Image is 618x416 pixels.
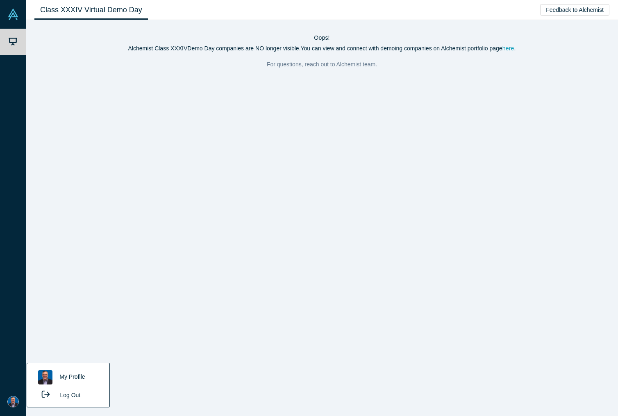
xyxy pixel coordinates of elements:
img: Alchemist Vault Logo [7,9,19,20]
a: Class XXXIV Virtual Demo Day [34,0,148,20]
a: here [502,45,514,52]
img: Chip LeBlanc's profile [38,370,52,384]
h4: Oops! [34,34,609,41]
p: Alchemist Class XXXIV Demo Day companies are NO longer visible. You can view and connect with dem... [34,44,609,53]
p: For questions, reach out to Alchemist team. [34,59,609,70]
img: Chip LeBlanc's Account [7,396,19,407]
button: Log Out [34,387,83,402]
a: My Profile [34,367,102,387]
button: Feedback to Alchemist [540,4,609,16]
